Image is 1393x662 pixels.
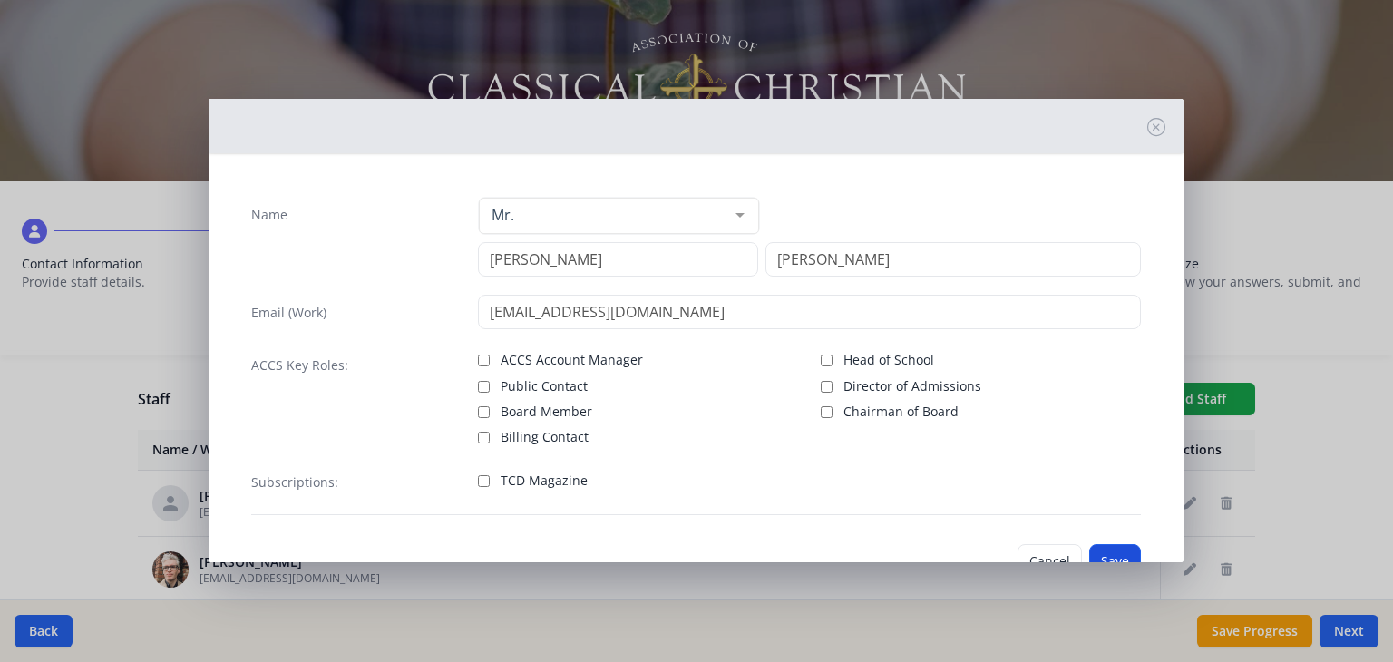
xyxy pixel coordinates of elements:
[1089,544,1141,579] button: Save
[821,381,833,393] input: Director of Admissions
[478,475,490,487] input: TCD Magazine
[251,356,348,375] label: ACCS Key Roles:
[501,472,588,490] span: TCD Magazine
[501,403,592,421] span: Board Member
[501,428,589,446] span: Billing Contact
[478,406,490,418] input: Board Member
[843,377,981,395] span: Director of Admissions
[843,351,934,369] span: Head of School
[478,381,490,393] input: Public Contact
[501,377,588,395] span: Public Contact
[821,355,833,366] input: Head of School
[478,432,490,443] input: Billing Contact
[251,206,287,224] label: Name
[765,242,1141,277] input: Last Name
[821,406,833,418] input: Chairman of Board
[501,351,643,369] span: ACCS Account Manager
[478,355,490,366] input: ACCS Account Manager
[478,242,758,277] input: First Name
[487,206,722,224] span: Mr.
[251,473,338,492] label: Subscriptions:
[843,403,959,421] span: Chairman of Board
[251,304,326,322] label: Email (Work)
[478,295,1141,329] input: contact@site.com
[1018,544,1082,579] button: Cancel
